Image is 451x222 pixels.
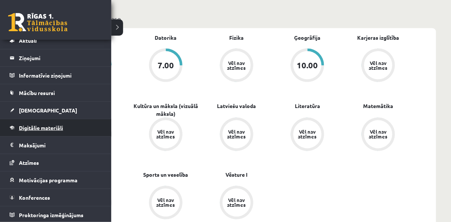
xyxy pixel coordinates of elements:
a: Digitālie materiāli [10,119,102,136]
div: Vēl nav atzīmes [155,198,176,208]
span: Motivācijas programma [19,177,78,183]
a: Vēl nav atzīmes [343,49,414,84]
a: Aktuāli [10,32,102,49]
a: Ziņojumi [10,49,102,66]
a: Kultūra un māksla (vizuālā māksla) [130,102,201,118]
div: Vēl nav atzīmes [226,198,247,208]
a: Vēl nav atzīmes [343,118,414,153]
a: Fizika [229,34,244,42]
a: Vēsture I [225,171,247,179]
a: Motivācijas programma [10,172,102,189]
a: Maksājumi [10,137,102,154]
a: Mācību resursi [10,84,102,101]
span: [DEMOGRAPHIC_DATA] [19,107,77,114]
a: Vēl nav atzīmes [201,49,272,84]
a: Vēl nav atzīmes [201,186,272,221]
span: Mācību resursi [19,89,55,96]
div: Vēl nav atzīmes [297,130,318,139]
a: Vēl nav atzīmes [272,118,343,153]
a: Ģeogrāfija [294,34,321,42]
div: Vēl nav atzīmes [155,130,176,139]
span: Digitālie materiāli [19,124,63,131]
a: Vēl nav atzīmes [130,118,201,153]
div: Vēl nav atzīmes [368,130,389,139]
a: Vēl nav atzīmes [130,186,201,221]
div: Vēl nav atzīmes [226,61,247,70]
legend: Informatīvie ziņojumi [19,67,102,84]
span: Konferences [19,194,50,201]
a: 10.00 [272,49,343,84]
a: Karjeras izglītība [358,34,399,42]
legend: Maksājumi [19,137,102,154]
a: 7.00 [130,49,201,84]
a: Rīgas 1. Tālmācības vidusskola [8,13,68,32]
a: Konferences [10,189,102,206]
a: Atzīmes [10,154,102,171]
a: Informatīvie ziņojumi [10,67,102,84]
div: Vēl nav atzīmes [368,61,389,70]
div: 10.00 [297,61,318,69]
span: Atzīmes [19,159,39,166]
a: Latviešu valoda [217,102,256,110]
a: [DEMOGRAPHIC_DATA] [10,102,102,119]
p: Mācību plāns 10.a1 klase [47,14,433,24]
span: Aktuāli [19,37,37,44]
a: Matemātika [363,102,394,110]
div: Vēl nav atzīmes [226,130,247,139]
a: Literatūra [295,102,320,110]
a: Vēl nav atzīmes [201,118,272,153]
span: Proktoringa izmēģinājums [19,212,83,218]
legend: Ziņojumi [19,49,102,66]
div: 7.00 [158,61,174,69]
a: Datorika [155,34,177,42]
a: Sports un veselība [143,171,188,179]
